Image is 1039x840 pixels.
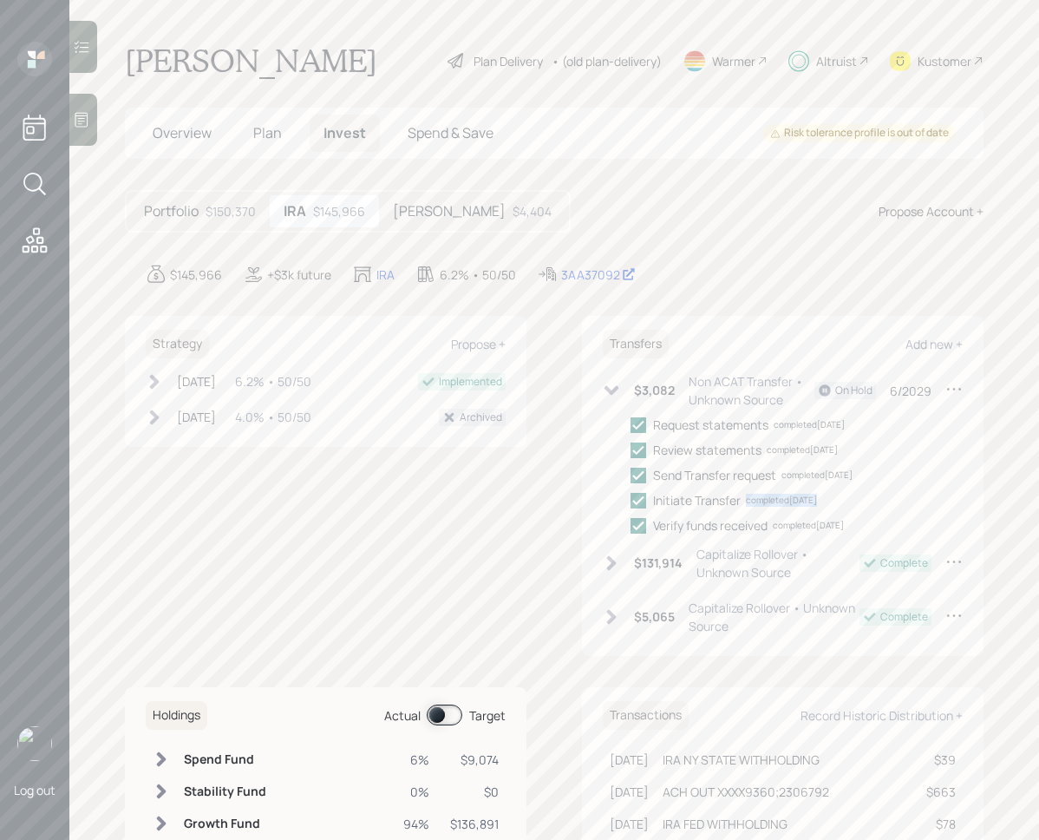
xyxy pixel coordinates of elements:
div: +$3k future [267,266,331,284]
span: Invest [323,123,366,142]
div: 0% [403,783,429,801]
h6: Transactions [603,701,689,730]
div: $145,966 [170,266,222,284]
h6: Growth Fund [184,817,266,831]
div: completed [DATE] [781,469,853,482]
h6: Strategy [146,330,209,358]
div: completed [DATE] [773,519,844,532]
div: Plan Delivery [474,52,543,70]
div: [DATE] [177,408,216,426]
div: 94% [403,815,429,833]
h5: [PERSON_NAME] [393,203,506,220]
div: $0 [450,783,499,801]
span: Overview [153,123,212,142]
h5: Portfolio [144,203,199,220]
div: 3AA37092 [561,266,636,284]
div: IRA [376,266,395,284]
div: Send Transfer request [653,466,776,484]
div: Add new + [905,336,963,352]
div: [DATE] [610,783,649,801]
img: retirable_logo.png [17,726,52,761]
div: [DATE] [177,372,216,390]
div: $39 [926,751,956,769]
div: $663 [926,783,956,801]
h6: $131,914 [634,556,683,571]
span: Plan [253,123,282,142]
div: IRA NY STATE WITHHOLDING [663,751,820,769]
div: Initiate Transfer [653,491,741,509]
div: Warmer [712,52,755,70]
div: $9,074 [450,751,499,769]
div: [DATE] [610,815,649,833]
div: 6.2% • 50/50 [440,266,516,284]
div: Risk tolerance profile is out of date [770,126,949,141]
div: $150,370 [206,202,256,220]
div: Complete [880,609,928,625]
div: $136,891 [450,815,499,833]
div: $78 [926,815,956,833]
h6: $5,065 [634,610,675,625]
h5: IRA [284,203,306,220]
div: Review statements [653,441,761,459]
div: Propose Account + [879,202,983,220]
div: IRA FED WITHHOLDING [663,815,787,833]
span: Spend & Save [408,123,493,142]
div: Altruist [816,52,857,70]
div: Archived [460,410,502,425]
div: Request statements [653,416,768,434]
div: On Hold [835,383,872,398]
div: Verify funds received [653,516,768,535]
div: Target [469,706,506,725]
div: Record Historic Distribution + [800,707,963,724]
div: completed [DATE] [746,494,817,507]
div: Complete [880,555,928,571]
h6: $3,082 [634,384,675,398]
div: 4.0% • 50/50 [235,408,311,426]
div: Capitalize Rollover • Unknown Source [696,545,859,581]
div: ACH OUT XXXX9360;2306792 [663,783,829,801]
div: Non ACAT Transfer • Unknown Source [689,372,814,409]
h6: Holdings [146,701,207,730]
div: 6.2% • 50/50 [235,372,311,390]
div: $145,966 [313,202,365,220]
div: completed [DATE] [767,443,838,456]
div: 6% [403,751,429,769]
div: Kustomer [918,52,971,70]
h6: Stability Fund [184,784,266,799]
h6: Spend Fund [184,752,266,767]
div: Capitalize Rollover • Unknown Source [689,599,859,635]
div: Propose + [451,336,506,352]
div: Actual [384,706,421,725]
div: [DATE] [610,751,649,769]
h6: Transfers [603,330,669,358]
div: Implemented [439,374,502,390]
div: completed [DATE] [774,418,845,431]
div: Log out [14,782,56,798]
div: $4,404 [513,202,552,220]
div: 6/2029 [890,382,931,400]
h1: [PERSON_NAME] [125,42,377,80]
div: • (old plan-delivery) [552,52,662,70]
